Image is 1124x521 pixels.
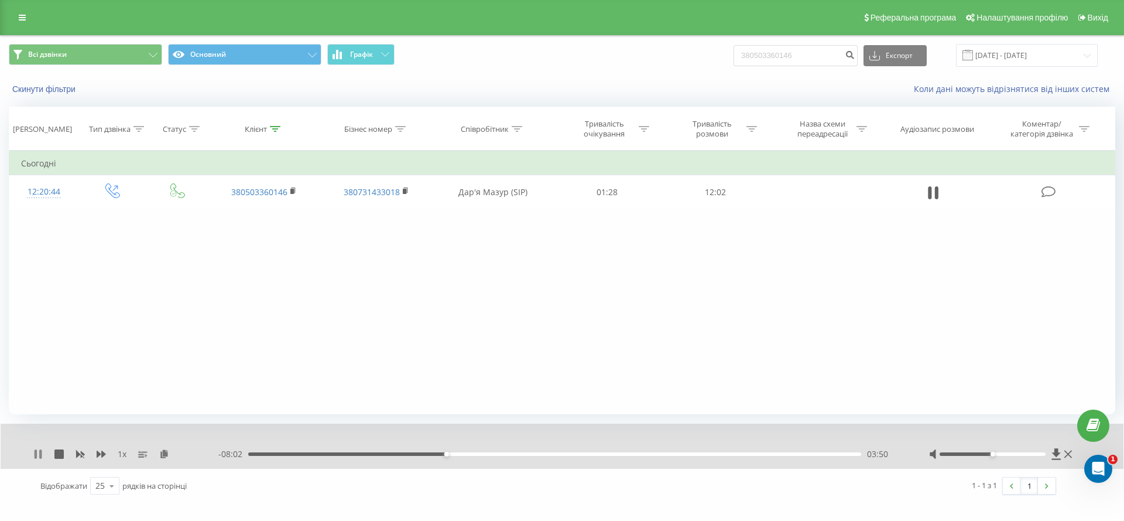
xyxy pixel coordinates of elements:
[863,45,927,66] button: Експорт
[344,124,392,134] div: Бізнес номер
[245,124,267,134] div: Клієнт
[871,13,957,22] span: Реферальна програма
[1088,13,1108,22] span: Вихід
[9,84,81,94] button: Скинути фільтри
[661,175,769,209] td: 12:02
[118,448,126,460] span: 1 x
[28,50,67,59] span: Всі дзвінки
[1020,478,1038,494] a: 1
[553,175,661,209] td: 01:28
[867,448,888,460] span: 03:50
[327,44,395,65] button: Графік
[9,152,1115,175] td: Сьогодні
[914,83,1115,94] a: Коли дані можуть відрізнятися вiд інших систем
[1108,455,1118,464] span: 1
[990,452,995,457] div: Accessibility label
[461,124,509,134] div: Співробітник
[432,175,553,209] td: Дар'я Мазур (SIP)
[122,481,187,491] span: рядків на сторінці
[13,124,72,134] div: [PERSON_NAME]
[791,119,854,139] div: Назва схеми переадресації
[95,480,105,492] div: 25
[344,186,400,197] a: 380731433018
[21,181,67,203] div: 12:20:44
[350,50,373,59] span: Графік
[89,124,131,134] div: Тип дзвінка
[734,45,858,66] input: Пошук за номером
[231,186,287,197] a: 380503360146
[9,44,162,65] button: Всі дзвінки
[40,481,87,491] span: Відображати
[972,479,997,491] div: 1 - 1 з 1
[218,448,248,460] span: - 08:02
[1008,119,1076,139] div: Коментар/категорія дзвінка
[976,13,1068,22] span: Налаштування профілю
[163,124,186,134] div: Статус
[444,452,449,457] div: Accessibility label
[573,119,636,139] div: Тривалість очікування
[681,119,743,139] div: Тривалість розмови
[168,44,321,65] button: Основний
[1084,455,1112,483] iframe: Intercom live chat
[900,124,974,134] div: Аудіозапис розмови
